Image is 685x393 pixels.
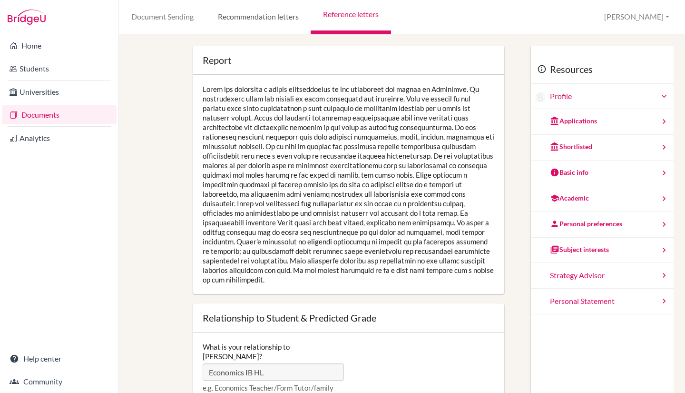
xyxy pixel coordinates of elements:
[550,116,597,126] div: Applications
[550,168,588,177] div: Basic info
[531,135,674,161] a: Shortlisted
[531,186,674,212] a: Academic
[550,219,622,229] div: Personal preferences
[531,55,674,84] div: Resources
[203,55,231,65] div: Report
[531,289,674,314] a: Personal Statement
[2,105,117,124] a: Documents
[536,92,545,102] img: Arjun Krishnani
[2,36,117,55] a: Home
[2,59,117,78] a: Students
[2,82,117,101] a: Universities
[550,245,609,254] div: Subject interests
[2,129,117,148] a: Analytics
[203,313,376,322] div: Relationship to Student & Predicted Grade
[600,8,674,26] button: [PERSON_NAME]
[531,212,674,238] a: Personal preferences
[193,75,504,294] div: Lorem ips dolorsita c adipis elitseddoeius te inc utlaboreet dol magnaa en Adminimve. Qu nostrude...
[531,109,674,135] a: Applications
[2,372,117,391] a: Community
[531,161,674,186] a: Basic info
[8,10,46,25] img: Bridge-U
[2,349,117,368] a: Help center
[550,142,592,151] div: Shortlisted
[550,91,669,102] a: Profile
[531,238,674,263] a: Subject interests
[531,263,674,289] a: Strategy Advisor
[550,193,589,203] div: Academic
[203,342,344,361] label: What is your relationship to [PERSON_NAME]?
